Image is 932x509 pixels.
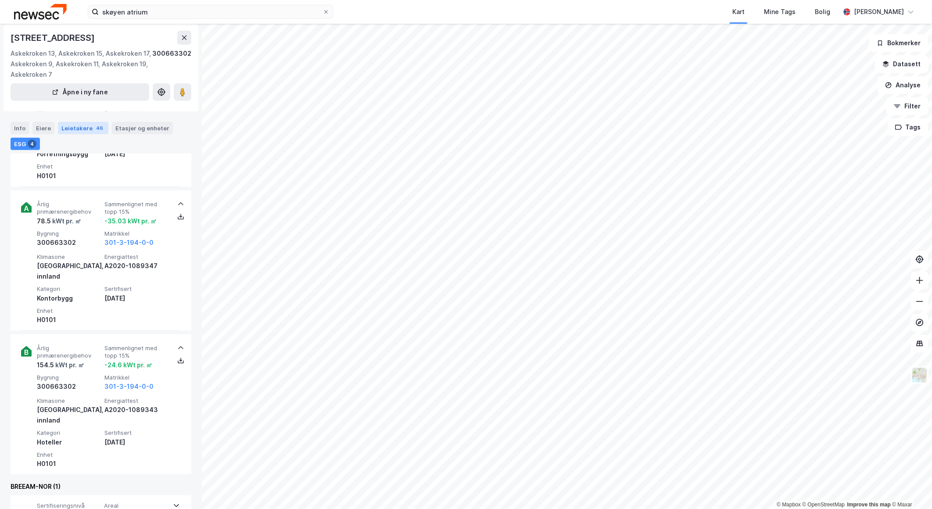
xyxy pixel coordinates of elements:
[37,216,81,226] div: 78.5
[104,437,168,448] div: [DATE]
[104,230,168,237] span: Matrikkel
[104,381,154,392] button: 301-3-194-0-0
[37,230,101,237] span: Bygning
[54,360,84,370] div: kWt pr. ㎡
[815,7,830,17] div: Bolig
[152,48,191,80] div: 300663302
[104,344,168,360] span: Sammenlignet med topp 15%
[37,437,101,448] div: Hoteller
[104,149,168,159] div: [DATE]
[875,55,928,73] button: Datasett
[14,4,67,19] img: newsec-logo.f6e21ccffca1b3a03d2d.png
[911,367,928,384] img: Z
[803,502,845,508] a: OpenStreetMap
[11,31,97,45] div: [STREET_ADDRESS]
[104,374,168,381] span: Matrikkel
[37,307,101,315] span: Enhet
[37,149,101,159] div: Forretningsbygg
[28,140,36,148] div: 4
[37,374,101,381] span: Bygning
[104,201,168,216] span: Sammenlignet med topp 15%
[99,5,323,18] input: Søk på adresse, matrikkel, gårdeiere, leietakere eller personer
[104,237,154,248] button: 301-3-194-0-0
[104,397,168,405] span: Energiattest
[115,124,169,132] div: Etasjer og enheter
[777,502,801,508] a: Mapbox
[104,405,168,415] div: A2020-1089343
[37,451,101,459] span: Enhet
[11,481,191,492] div: BREEAM-NOR (1)
[37,397,101,405] span: Klimasone
[888,467,932,509] div: Kontrollprogram for chat
[732,7,745,17] div: Kart
[37,429,101,437] span: Kategori
[51,216,81,226] div: kWt pr. ㎡
[104,261,168,271] div: A2020-1089347
[94,124,105,133] div: 46
[104,216,157,226] div: -35.03 kWt pr. ㎡
[11,122,29,134] div: Info
[37,360,84,370] div: 154.5
[104,285,168,293] span: Sertifisert
[11,83,149,101] button: Åpne i ny fane
[58,122,108,134] div: Leietakere
[847,502,891,508] a: Improve this map
[37,405,101,426] div: [GEOGRAPHIC_DATA], innland
[37,344,101,360] span: Årlig primærenergibehov
[32,122,54,134] div: Eiere
[37,285,101,293] span: Kategori
[37,381,101,392] div: 300663302
[37,459,101,469] div: H0101
[37,293,101,304] div: Kontorbygg
[37,237,101,248] div: 300663302
[869,34,928,52] button: Bokmerker
[104,293,168,304] div: [DATE]
[37,315,101,325] div: H0101
[11,138,40,150] div: ESG
[37,201,101,216] span: Årlig primærenergibehov
[764,7,796,17] div: Mine Tags
[886,97,928,115] button: Filter
[37,171,101,181] div: H0101
[104,360,152,370] div: -24.6 kWt pr. ㎡
[888,118,928,136] button: Tags
[888,467,932,509] iframe: Chat Widget
[37,261,101,282] div: [GEOGRAPHIC_DATA], innland
[11,48,152,80] div: Askekroken 13, Askekroken 15, Askekroken 17, Askekroken 9, Askekroken 11, Askekroken 19, Askekrok...
[37,163,101,170] span: Enhet
[104,253,168,261] span: Energiattest
[37,253,101,261] span: Klimasone
[104,429,168,437] span: Sertifisert
[854,7,904,17] div: [PERSON_NAME]
[878,76,928,94] button: Analyse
